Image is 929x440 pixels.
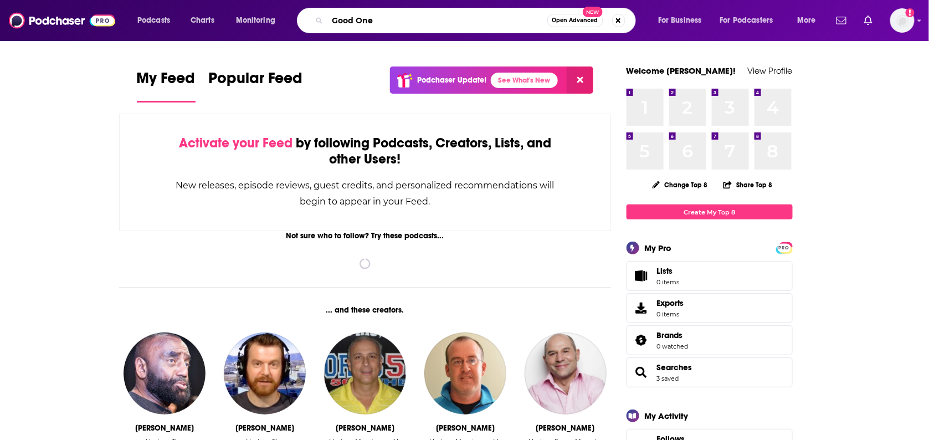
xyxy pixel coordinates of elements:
[175,135,556,167] div: by following Podcasts, Creators, Lists, and other Users!
[657,330,683,340] span: Brands
[583,7,603,17] span: New
[324,332,406,415] img: Greg Gaston
[224,332,306,415] img: James Anton Hake
[630,268,653,284] span: Lists
[657,330,689,340] a: Brands
[713,12,789,29] button: open menu
[9,10,115,31] img: Podchaser - Follow, Share and Rate Podcasts
[627,65,736,76] a: Welcome [PERSON_NAME]!
[657,298,684,308] span: Exports
[175,177,556,209] div: New releases, episode reviews, guest credits, and personalized recommendations will begin to appe...
[645,243,672,253] div: My Pro
[778,244,791,252] span: PRO
[124,332,206,415] img: Jesse Lee Peterson
[417,75,486,85] p: Podchaser Update!
[228,12,290,29] button: open menu
[137,13,170,28] span: Podcasts
[627,261,793,291] a: Lists
[336,423,394,433] div: Greg Gaston
[236,13,275,28] span: Monitoring
[720,13,773,28] span: For Podcasters
[657,266,680,276] span: Lists
[657,342,689,350] a: 0 watched
[645,411,689,421] div: My Activity
[657,266,673,276] span: Lists
[491,73,558,88] a: See What's New
[137,69,196,94] span: My Feed
[135,423,194,433] div: Jesse Lee Peterson
[906,8,915,17] svg: Add a profile image
[552,18,598,23] span: Open Advanced
[890,8,915,33] img: User Profile
[657,375,679,382] a: 3 saved
[327,12,547,29] input: Search podcasts, credits, & more...
[630,365,653,380] a: Searches
[525,332,607,415] img: Vincent Moscato
[797,13,816,28] span: More
[890,8,915,33] span: Logged in as sashagoldin
[547,14,603,27] button: Open AdvancedNew
[860,11,877,30] a: Show notifications dropdown
[778,243,791,252] a: PRO
[424,332,506,415] img: Eli Savoie
[119,231,612,241] div: Not sure who to follow? Try these podcasts...
[137,69,196,103] a: My Feed
[657,278,680,286] span: 0 items
[183,12,221,29] a: Charts
[627,325,793,355] span: Brands
[627,204,793,219] a: Create My Top 8
[657,362,692,372] a: Searches
[235,423,294,433] div: James Anton Hake
[832,11,851,30] a: Show notifications dropdown
[789,12,830,29] button: open menu
[627,293,793,323] a: Exports
[650,12,716,29] button: open menu
[723,174,773,196] button: Share Top 8
[658,13,702,28] span: For Business
[890,8,915,33] button: Show profile menu
[307,8,646,33] div: Search podcasts, credits, & more...
[646,178,715,192] button: Change Top 8
[130,12,184,29] button: open menu
[657,310,684,318] span: 0 items
[627,357,793,387] span: Searches
[630,300,653,316] span: Exports
[630,332,653,348] a: Brands
[209,69,303,103] a: Popular Feed
[209,69,303,94] span: Popular Feed
[191,13,214,28] span: Charts
[436,423,495,433] div: Eli Savoie
[179,135,292,151] span: Activate your Feed
[119,305,612,315] div: ... and these creators.
[536,423,595,433] div: Vincent Moscato
[748,65,793,76] a: View Profile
